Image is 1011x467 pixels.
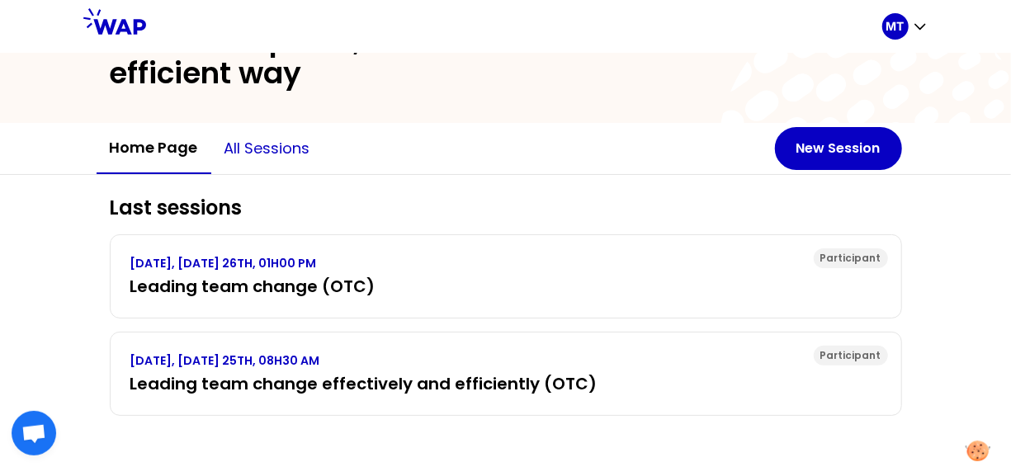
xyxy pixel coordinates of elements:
div: Participant [814,346,888,366]
div: Open chat [12,411,56,455]
a: [DATE], [DATE] 26TH, 01H00 PMLeading team change (OTC) [130,255,881,298]
h3: Leading team change effectively and efficiently (OTC) [130,372,881,395]
button: Home page [97,123,211,174]
h3: Leading team change (OTC) [130,275,881,298]
p: [DATE], [DATE] 25TH, 08H30 AM [130,352,881,369]
button: All sessions [211,124,324,173]
div: Participant [814,248,888,268]
h2: Learn with peers, the fast and efficient way [110,24,664,90]
h2: Last sessions [110,195,902,221]
button: New Session [775,127,902,170]
p: [DATE], [DATE] 26TH, 01H00 PM [130,255,881,271]
button: MT [882,13,928,40]
a: [DATE], [DATE] 25TH, 08H30 AMLeading team change effectively and efficiently (OTC) [130,352,881,395]
p: MT [886,18,905,35]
